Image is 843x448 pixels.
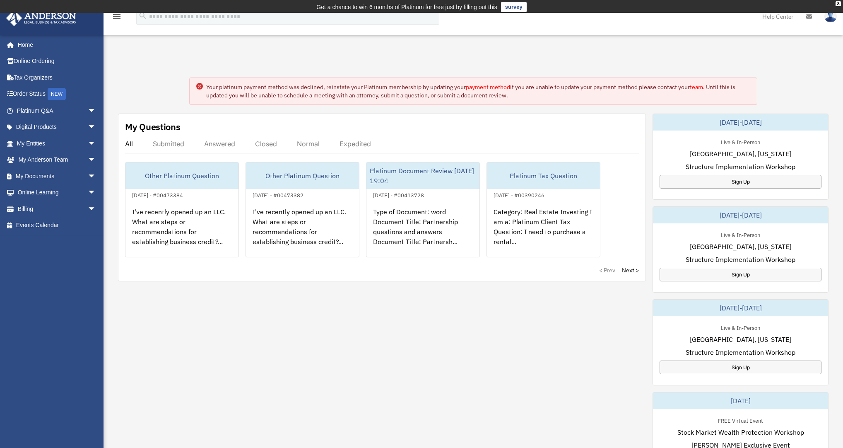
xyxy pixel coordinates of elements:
div: Platinum Document Review [DATE] 19:04 [366,162,479,189]
div: [DATE] [653,392,828,409]
div: close [836,1,841,6]
a: My Documentsarrow_drop_down [6,168,108,184]
div: Other Platinum Question [125,162,238,189]
i: search [138,11,147,20]
span: arrow_drop_down [88,119,104,136]
span: arrow_drop_down [88,168,104,185]
a: Sign Up [660,175,821,189]
span: Structure Implementation Workshop [686,254,795,264]
div: All [125,140,133,148]
div: FREE Virtual Event [711,416,770,424]
a: Tax Organizers [6,69,108,86]
a: menu [112,15,122,22]
img: Anderson Advisors Platinum Portal [4,10,79,26]
a: survey [501,2,527,12]
div: Type of Document: word Document Title: Partnership questions and answers Document Title: Partners... [366,200,479,265]
div: Get a chance to win 6 months of Platinum for free just by filling out this [316,2,497,12]
div: NEW [48,88,66,100]
a: Digital Productsarrow_drop_down [6,119,108,136]
div: Live & In-Person [714,230,767,239]
span: Stock Market Wealth Protection Workshop [677,427,804,437]
a: Sign Up [660,361,821,374]
div: Category: Real Estate Investing I am a: Platinum Client Tax Question: I need to purchase a rental... [487,200,600,265]
div: [DATE]-[DATE] [653,300,828,316]
div: Expedited [340,140,371,148]
a: Other Platinum Question[DATE] - #00473384I've recently opened up an LLC. What are steps or recomm... [125,162,239,257]
span: arrow_drop_down [88,201,104,218]
a: Other Platinum Question[DATE] - #00473382I've recently opened up an LLC. What are steps or recomm... [246,162,359,257]
a: Order StatusNEW [6,86,108,103]
div: Your platinum payment method was declined, reinstate your Platinum membership by updating your if... [206,83,751,99]
span: [GEOGRAPHIC_DATA], [US_STATE] [690,149,791,159]
div: Platinum Tax Question [487,162,600,189]
span: Structure Implementation Workshop [686,347,795,357]
span: arrow_drop_down [88,184,104,201]
div: [DATE]-[DATE] [653,114,828,131]
a: My Entitiesarrow_drop_down [6,135,108,152]
div: Live & In-Person [714,137,767,146]
div: Submitted [153,140,184,148]
a: Platinum Q&Aarrow_drop_down [6,102,108,119]
div: [DATE]-[DATE] [653,207,828,223]
a: My Anderson Teamarrow_drop_down [6,152,108,168]
a: Sign Up [660,268,821,281]
div: [DATE] - #00390246 [487,190,551,199]
img: User Pic [824,10,837,22]
div: [DATE] - #00413728 [366,190,431,199]
div: Normal [297,140,320,148]
a: Platinum Document Review [DATE] 19:04[DATE] - #00413728Type of Document: word Document Title: Par... [366,162,480,257]
div: [DATE] - #00473382 [246,190,310,199]
span: [GEOGRAPHIC_DATA], [US_STATE] [690,334,791,344]
a: Home [6,36,104,53]
div: [DATE] - #00473384 [125,190,190,199]
span: arrow_drop_down [88,135,104,152]
div: Closed [255,140,277,148]
div: Answered [204,140,235,148]
div: Live & In-Person [714,323,767,332]
a: Platinum Tax Question[DATE] - #00390246Category: Real Estate Investing I am a: Platinum Client Ta... [487,162,600,257]
a: Online Learningarrow_drop_down [6,184,108,201]
i: menu [112,12,122,22]
span: [GEOGRAPHIC_DATA], [US_STATE] [690,242,791,252]
div: My Questions [125,121,181,133]
span: Structure Implementation Workshop [686,162,795,172]
div: Other Platinum Question [246,162,359,189]
div: I've recently opened up an LLC. What are steps or recommendations for establishing business credi... [246,200,359,265]
a: Next > [622,266,639,274]
div: I've recently opened up an LLC. What are steps or recommendations for establishing business credi... [125,200,238,265]
a: payment method [466,83,510,91]
a: Billingarrow_drop_down [6,201,108,217]
a: team [690,83,703,91]
span: arrow_drop_down [88,152,104,169]
a: Events Calendar [6,217,108,234]
span: arrow_drop_down [88,102,104,119]
a: Online Ordering [6,53,108,70]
